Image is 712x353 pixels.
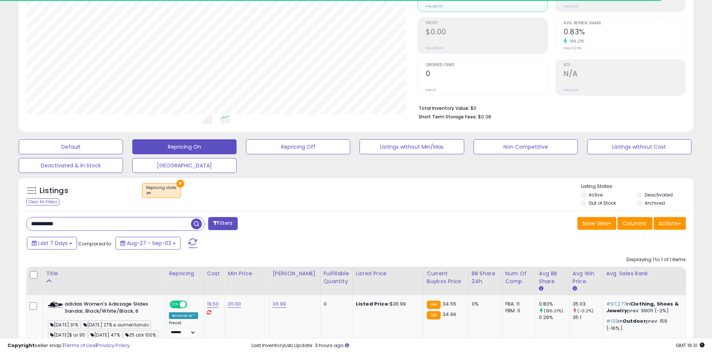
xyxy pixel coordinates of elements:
small: Prev: $0.00 [426,4,443,9]
div: Listed Price [356,270,420,278]
div: 0.29% [539,314,569,321]
li: $0 [419,103,680,112]
div: Preset: [169,321,198,337]
small: FBA [427,311,441,319]
b: Short Term Storage Fees: [419,114,477,120]
span: Columns [622,220,646,227]
div: 35.03 [573,301,603,307]
small: FBA [427,301,441,309]
small: Prev: N/A [564,88,578,92]
div: Amazon AI * [169,312,198,319]
div: Title [46,270,163,278]
button: Columns [617,217,653,230]
b: Total Inventory Value: [419,105,469,111]
span: Compared to: [78,240,112,247]
small: (186.21%) [544,308,563,314]
p: in prev: 99011 (-2%) [606,301,679,314]
button: Deactivated & In Stock [19,158,123,173]
span: [DATE] 47% [88,331,122,339]
div: 35.1 [573,314,603,321]
small: Prev: 0 [426,88,436,92]
span: ROI [564,63,685,67]
button: Save View [577,217,616,230]
label: Out of Stock [589,200,616,206]
div: 0.83% [539,301,569,307]
h2: $0.00 [426,28,548,38]
div: Avg. Sales Rank [606,270,682,278]
button: Repricing Off [246,139,350,154]
span: [DATE] 27% e aumentando [81,321,151,329]
button: Actions [654,217,686,230]
h2: 0 [426,69,548,80]
a: Privacy Policy [97,342,130,349]
div: $36.99 [356,301,418,307]
button: Aug-27 - Sep-02 [115,237,181,250]
small: Prev: N/A [564,4,578,9]
label: Active [589,192,602,198]
span: Ordered Items [426,63,548,67]
small: 186.21% [567,38,585,44]
span: [DATE]$ ai 95 [48,331,87,339]
a: 35.00 [228,300,241,308]
strong: Copyright [7,342,35,349]
span: [DATE] 31% [48,321,80,329]
span: OFF [186,301,198,308]
button: × [176,180,184,188]
div: Displaying 1 to 1 of 1 items [626,256,686,263]
span: 25 abr 100% [123,331,158,339]
span: 34.66 [443,311,456,318]
small: Avg BB Share. [539,285,543,292]
div: Avg BB Share [539,270,566,285]
a: Terms of Use [64,342,96,349]
span: Aug-27 - Sep-02 [127,239,171,247]
small: Prev: 0.29% [564,46,582,50]
span: Repricing state : [146,185,177,196]
div: Num of Comp. [505,270,533,285]
h2: N/A [564,69,685,80]
span: ON [170,301,180,308]
div: Repricing [169,270,201,278]
div: 0 [324,301,347,307]
button: Listings without Cost [587,139,691,154]
span: 34.55 [443,300,456,307]
button: [GEOGRAPHIC_DATA] [132,158,237,173]
span: $0.38 [478,113,491,120]
button: Non Competitive [474,139,578,154]
div: [PERSON_NAME] [272,270,317,278]
div: on [146,191,177,196]
div: 0% [472,301,496,307]
span: #133 [606,318,619,325]
span: Last 7 Days [38,239,68,247]
div: Avg Win Price [573,270,600,285]
span: 2025-09-10 19:31 GMT [676,342,705,349]
img: 31zTnz5XwdL._SL40_.jpg [48,301,63,307]
small: Avg Win Price. [573,285,577,292]
button: Default [19,139,123,154]
span: Avg. Buybox Share [564,21,685,25]
button: Last 7 Days [27,237,77,250]
div: Last InventoryLab Update: 3 hours ago. [252,342,705,349]
label: Deactivated [645,192,673,198]
p: in prev: 159 (-16%) [606,318,679,331]
div: Min Price [228,270,266,278]
b: adidas Women's Adissage Slides Sandal, Black/White/Black, 6 [65,301,155,316]
small: (-0.2%) [577,308,594,314]
button: Listings without Min/Max [360,139,464,154]
b: Listed Price: [356,300,390,307]
a: 36.99 [272,300,286,308]
a: 19.50 [207,300,219,308]
div: FBA: 11 [505,301,530,307]
small: Prev: $0.00 [426,46,443,50]
div: Cost [207,270,222,278]
span: #97,277 [606,300,626,307]
div: Current Buybox Price [427,270,465,285]
p: Listing States: [581,183,693,190]
div: Clear All Filters [26,198,59,205]
span: Clothing, Shoes & Jewelry [606,300,679,314]
div: Fulfillable Quantity [324,270,349,285]
span: Profit [426,21,548,25]
h5: Listings [40,186,68,196]
button: Repricing On [132,139,237,154]
div: BB Share 24h. [472,270,499,285]
span: Outdoor [623,318,646,325]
